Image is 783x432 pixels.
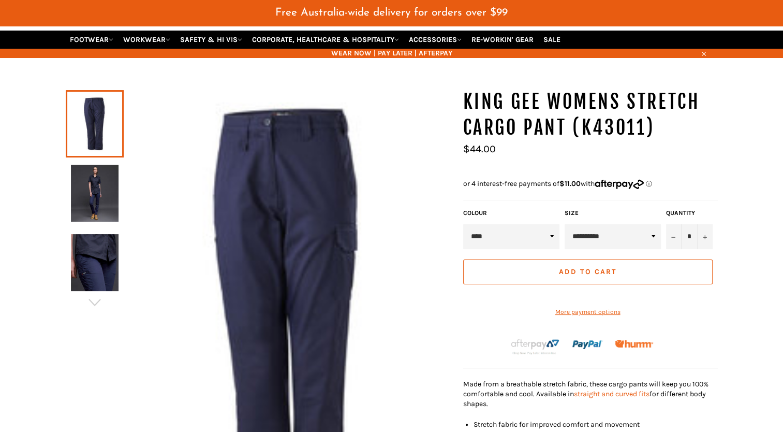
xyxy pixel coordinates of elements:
label: Quantity [666,209,713,218]
a: CORPORATE, HEALTHCARE & HOSPITALITY [248,31,403,49]
a: WORKWEAR [119,31,174,49]
img: KING GEE Womens Stretch Cargo Pant (K43011) [71,165,119,222]
span: for different body shapes. [463,390,706,408]
span: Add to Cart [559,267,616,276]
button: Reduce item quantity by one [666,224,682,249]
a: FOOTWEAR [66,31,117,49]
span: WEAR NOW | PAY LATER | AFTERPAY [66,48,718,58]
a: SAFETY & HI VIS [176,31,246,49]
span: $44.00 [463,143,496,155]
h1: KING GEE Womens Stretch Cargo Pant (K43011) [463,89,718,140]
span: Free Australia-wide delivery for orders over $99 [275,7,508,18]
label: Size [565,209,661,218]
a: straight and curved fits [574,390,649,398]
img: KING GEE Womens Stretch Cargo Pant (K43011) [71,234,119,291]
img: paypal.png [572,329,603,360]
img: Humm_core_logo_RGB-01_300x60px_small_195d8312-4386-4de7-b182-0ef9b6303a37.png [615,340,653,348]
label: COLOUR [463,209,559,218]
span: Made from a breathable stretch fabric, these cargo pants will keep you 100% comfortable and cool.... [463,380,708,398]
button: Increase item quantity by one [697,224,713,249]
li: Stretch fabric for improved comfort and movement [474,420,718,429]
a: More payment options [463,308,713,316]
button: Add to Cart [463,260,713,284]
img: Afterpay-Logo-on-dark-bg_large.png [510,338,560,355]
a: ACCESSORIES [405,31,466,49]
a: RE-WORKIN' GEAR [467,31,538,49]
a: SALE [539,31,565,49]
